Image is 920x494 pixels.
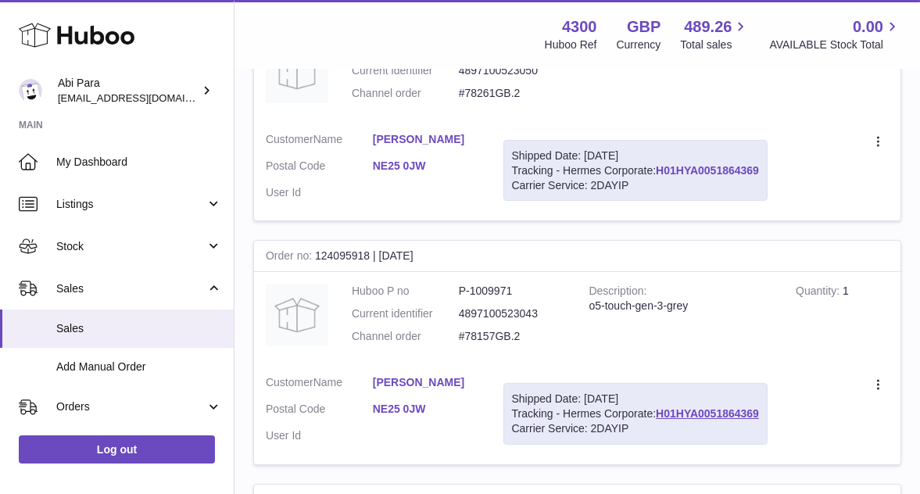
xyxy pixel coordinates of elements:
[352,63,459,78] dt: Current identifier
[459,306,566,321] dd: 4897100523043
[853,16,883,38] span: 0.00
[512,392,759,406] div: Shipped Date: [DATE]
[459,63,566,78] dd: 4897100523050
[459,284,566,299] dd: P-1009971
[352,284,459,299] dt: Huboo P no
[589,299,773,313] div: o5-touch-gen-3-grey
[352,306,459,321] dt: Current identifier
[266,402,373,421] dt: Postal Code
[503,383,768,445] div: Tracking - Hermes Corporate:
[56,399,206,414] span: Orders
[589,285,647,301] strong: Description
[617,38,661,52] div: Currency
[266,132,373,151] dt: Name
[769,38,901,52] span: AVAILABLE Stock Total
[266,41,328,103] img: no-photo.jpg
[562,16,597,38] strong: 4300
[56,360,222,374] span: Add Manual Order
[56,155,222,170] span: My Dashboard
[56,281,206,296] span: Sales
[784,272,900,363] td: 1
[512,149,759,163] div: Shipped Date: [DATE]
[784,29,900,120] td: 1
[352,86,459,101] dt: Channel order
[58,91,230,104] span: [EMAIL_ADDRESS][DOMAIN_NAME]
[56,197,206,212] span: Listings
[352,329,459,344] dt: Channel order
[459,86,566,101] dd: #78261GB.2
[512,421,759,436] div: Carrier Service: 2DAYIP
[680,16,750,52] a: 489.26 Total sales
[19,79,42,102] img: Abi@mifo.co.uk
[503,140,768,202] div: Tracking - Hermes Corporate:
[266,159,373,177] dt: Postal Code
[266,428,373,443] dt: User Id
[266,185,373,200] dt: User Id
[512,178,759,193] div: Carrier Service: 2DAYIP
[373,132,480,147] a: [PERSON_NAME]
[684,16,732,38] span: 489.26
[373,375,480,390] a: [PERSON_NAME]
[19,435,215,464] a: Log out
[373,159,480,174] a: NE25 0JW
[656,407,759,420] a: H01HYA0051864369
[796,285,843,301] strong: Quantity
[58,76,199,106] div: Abi Para
[545,38,597,52] div: Huboo Ref
[769,16,901,52] a: 0.00 AVAILABLE Stock Total
[56,321,222,336] span: Sales
[266,249,315,266] strong: Order no
[680,38,750,52] span: Total sales
[656,164,759,177] a: H01HYA0051864369
[627,16,660,38] strong: GBP
[459,329,566,344] dd: #78157GB.2
[266,133,313,145] span: Customer
[254,241,900,272] div: 124095918 | [DATE]
[373,402,480,417] a: NE25 0JW
[266,375,373,394] dt: Name
[56,239,206,254] span: Stock
[266,376,313,388] span: Customer
[266,284,328,346] img: no-photo.jpg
